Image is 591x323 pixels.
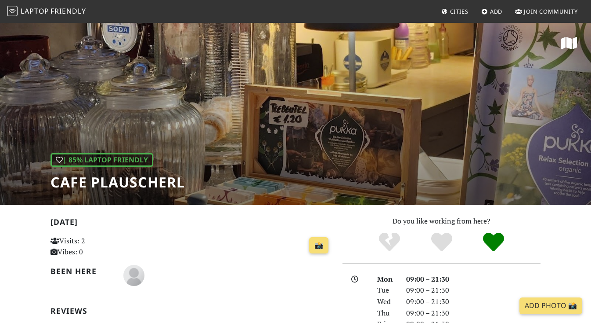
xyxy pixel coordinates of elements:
span: Cities [450,7,468,15]
div: | 85% Laptop Friendly [50,153,153,167]
a: 📸 [309,237,328,254]
h2: Reviews [50,306,332,316]
a: Add Photo 📸 [519,297,582,314]
a: Add [478,4,506,19]
div: 09:00 – 21:30 [401,274,546,285]
div: 09:00 – 21:30 [401,308,546,319]
span: Join Community [524,7,578,15]
a: Join Community [512,4,581,19]
div: Yes [415,231,468,253]
img: blank-535327c66bd565773addf3077783bbfce4b00ec00e9fd257753287c682c7fa38.png [123,265,144,286]
div: No [363,231,415,253]
a: Cities [438,4,472,19]
a: LaptopFriendly LaptopFriendly [7,4,86,19]
div: Wed [372,296,401,308]
h1: Cafe Plauscherl [50,174,185,191]
div: 09:00 – 21:30 [401,285,546,296]
p: Visits: 2 Vibes: 0 [50,235,137,258]
img: LaptopFriendly [7,6,18,16]
span: Add [490,7,503,15]
div: Tue [372,285,401,296]
div: Definitely! [468,231,520,253]
h2: [DATE] [50,217,332,230]
div: Mon [372,274,401,285]
span: Wolfgang Schwarz [123,270,144,279]
h2: Been here [50,267,113,276]
div: Thu [372,308,401,319]
div: 09:00 – 21:30 [401,296,546,308]
span: Laptop [21,6,49,16]
p: Do you like working from here? [342,216,541,227]
span: Friendly [50,6,86,16]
